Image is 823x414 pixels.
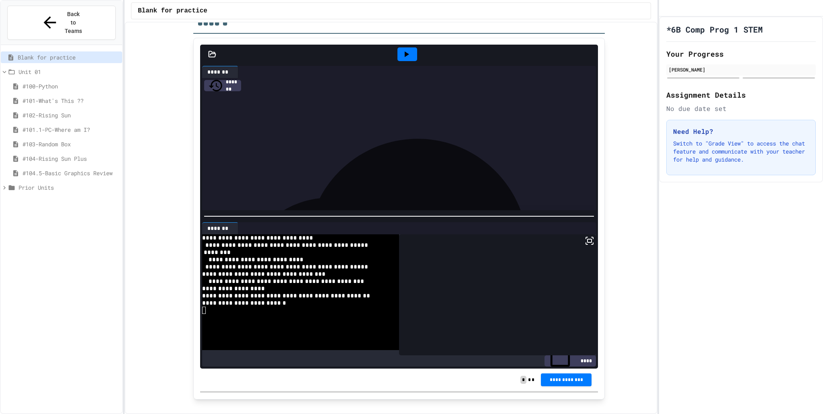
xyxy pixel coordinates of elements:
[23,96,119,105] span: #101-What's This ??
[23,82,119,90] span: #100-Python
[7,6,116,40] button: Back to Teams
[23,169,119,177] span: #104.5-Basic Graphics Review
[18,53,119,61] span: Blank for practice
[666,24,763,35] h1: *6B Comp Prog 1 STEM
[666,89,816,100] h2: Assignment Details
[673,139,809,164] p: Switch to "Grade View" to access the chat feature and communicate with your teacher for help and ...
[18,183,119,192] span: Prior Units
[23,154,119,163] span: #104-Rising Sun Plus
[23,111,119,119] span: #102-Rising Sun
[666,48,816,59] h2: Your Progress
[673,127,809,136] h3: Need Help?
[138,6,207,16] span: Blank for practice
[23,140,119,148] span: #103-Random Box
[64,10,83,35] span: Back to Teams
[18,68,119,76] span: Unit 01
[666,104,816,113] div: No due date set
[669,66,813,73] div: [PERSON_NAME]
[23,125,119,134] span: #101.1-PC-Where am I?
